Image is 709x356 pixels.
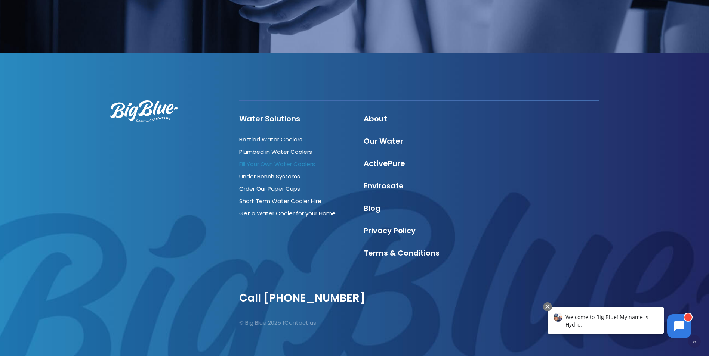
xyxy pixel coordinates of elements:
[239,160,315,168] a: Fill Your Own Water Coolers
[239,172,300,180] a: Under Bench Systems
[239,185,300,193] a: Order Our Paper Cups
[239,209,336,217] a: Get a Water Cooler for your Home
[239,114,350,123] h4: Water Solutions
[364,113,387,124] a: About
[364,136,403,146] a: Our Water
[239,290,365,305] a: Call [PHONE_NUMBER]
[364,181,404,191] a: Envirosafe
[364,248,440,258] a: Terms & Conditions
[239,135,302,143] a: Bottled Water Coolers
[239,318,413,328] p: © Big Blue 2025 |
[364,158,405,169] a: ActivePure
[364,203,380,213] a: Blog
[239,197,321,205] a: Short Term Water Cooler Hire
[284,319,316,327] a: Contact us
[364,225,416,236] a: Privacy Policy
[540,301,699,346] iframe: Chatbot
[239,148,312,156] a: Plumbed in Water Coolers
